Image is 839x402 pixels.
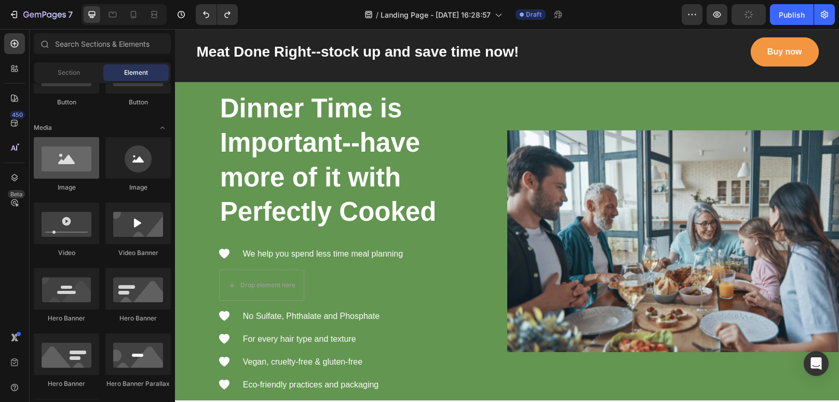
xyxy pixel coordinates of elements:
[4,4,77,25] button: 7
[105,98,171,107] div: Button
[124,68,148,77] span: Element
[105,379,171,388] div: Hero Banner Parallax
[34,183,99,192] div: Image
[105,183,171,192] div: Image
[376,9,378,20] span: /
[34,248,99,258] div: Video
[804,351,829,376] div: Open Intercom Messenger
[34,379,99,388] div: Hero Banner
[34,98,99,107] div: Button
[332,101,665,323] img: Alt Image
[34,314,99,323] div: Hero Banner
[154,119,171,136] span: Toggle open
[34,123,52,132] span: Media
[105,248,171,258] div: Video Banner
[779,9,805,20] div: Publish
[381,9,491,20] span: Landing Page - [DATE] 16:28:57
[68,8,73,21] p: 7
[175,29,839,402] iframe: Design area
[8,190,25,198] div: Beta
[196,4,238,25] div: Undo/Redo
[10,111,25,119] div: 450
[105,314,171,323] div: Hero Banner
[770,4,814,25] button: Publish
[34,33,171,54] input: Search Sections & Elements
[58,68,80,77] span: Section
[526,10,542,19] span: Draft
